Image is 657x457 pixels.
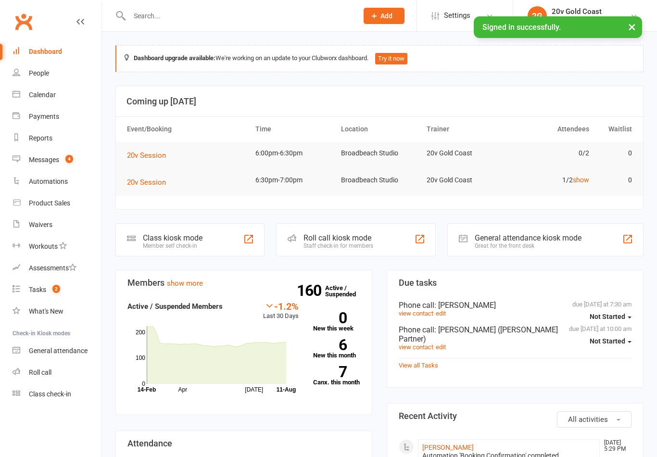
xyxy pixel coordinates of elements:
[297,283,325,298] strong: 160
[127,151,166,160] span: 20v Session
[123,117,251,141] th: Event/Booking
[126,97,632,106] h3: Coming up [DATE]
[65,155,73,163] span: 4
[313,339,361,358] a: 6New this month
[143,233,202,242] div: Class kiosk mode
[380,12,392,20] span: Add
[599,440,631,452] time: [DATE] 5:29 PM
[143,242,202,249] div: Member self check-in
[263,301,299,321] div: Last 30 Days
[444,5,470,26] span: Settings
[399,278,632,288] h3: Due tasks
[594,142,636,165] td: 0
[375,53,407,64] button: Try it now
[399,301,632,310] div: Phone call
[399,325,558,343] span: : [PERSON_NAME] ([PERSON_NAME] Partner)
[337,117,422,141] th: Location
[127,178,166,187] span: 20v Session
[594,117,636,141] th: Waitlist
[590,313,625,320] span: Not Started
[313,365,347,379] strong: 7
[594,169,636,191] td: 0
[13,257,101,279] a: Assessments
[13,279,101,301] a: Tasks 2
[13,106,101,127] a: Payments
[422,117,508,141] th: Trainer
[29,307,63,315] div: What's New
[13,84,101,106] a: Calendar
[13,383,101,405] a: Class kiosk mode
[127,302,223,311] strong: Active / Suspended Members
[29,134,52,142] div: Reports
[13,127,101,149] a: Reports
[52,285,60,293] span: 2
[13,236,101,257] a: Workouts
[399,310,433,317] a: view contact
[568,415,608,424] span: All activities
[475,242,581,249] div: Great for the front desk
[12,10,36,34] a: Clubworx
[251,169,337,191] td: 6:30pm-7:00pm
[552,16,602,25] div: 20v Gold Coast
[313,366,361,385] a: 7Canx. this month
[29,156,59,164] div: Messages
[399,343,433,351] a: view contact
[337,142,422,165] td: Broadbeach Studio
[303,242,373,249] div: Staff check-in for members
[557,411,632,428] button: All activities
[126,9,351,23] input: Search...
[29,242,58,250] div: Workouts
[29,91,56,99] div: Calendar
[263,301,299,311] div: -1.2%
[127,278,360,288] h3: Members
[313,311,347,325] strong: 0
[13,41,101,63] a: Dashboard
[436,310,446,317] a: edit
[127,439,360,448] h3: Attendance
[475,233,581,242] div: General attendance kiosk mode
[29,264,76,272] div: Assessments
[422,444,474,451] a: [PERSON_NAME]
[508,169,594,191] td: 1/2
[13,171,101,192] a: Automations
[337,169,422,191] td: Broadbeach Studio
[573,176,589,184] a: show
[623,16,641,37] button: ×
[528,6,547,25] div: 2G
[399,411,632,421] h3: Recent Activity
[590,308,632,325] button: Not Started
[436,343,446,351] a: edit
[13,149,101,171] a: Messages 4
[29,69,49,77] div: People
[13,63,101,84] a: People
[552,7,602,16] div: 20v Gold Coast
[251,117,337,141] th: Time
[303,233,373,242] div: Roll call kiosk mode
[29,368,51,376] div: Roll call
[13,301,101,322] a: What's New
[313,312,361,331] a: 0New this week
[134,54,215,62] strong: Dashboard upgrade available:
[127,177,173,188] button: 20v Session
[127,150,173,161] button: 20v Session
[482,23,561,32] span: Signed in successfully.
[167,279,203,288] a: show more
[29,286,46,293] div: Tasks
[13,192,101,214] a: Product Sales
[399,362,438,369] a: View all Tasks
[29,347,88,355] div: General attendance
[115,45,644,72] div: We're working on an update to your Clubworx dashboard.
[364,8,404,24] button: Add
[399,325,632,343] div: Phone call
[13,214,101,236] a: Waivers
[251,142,337,165] td: 6:00pm-6:30pm
[29,390,71,398] div: Class check-in
[29,48,62,55] div: Dashboard
[434,301,496,310] span: : [PERSON_NAME]
[29,199,70,207] div: Product Sales
[422,142,508,165] td: 20v Gold Coast
[29,221,52,228] div: Waivers
[422,169,508,191] td: 20v Gold Coast
[313,338,347,352] strong: 6
[13,340,101,362] a: General attendance kiosk mode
